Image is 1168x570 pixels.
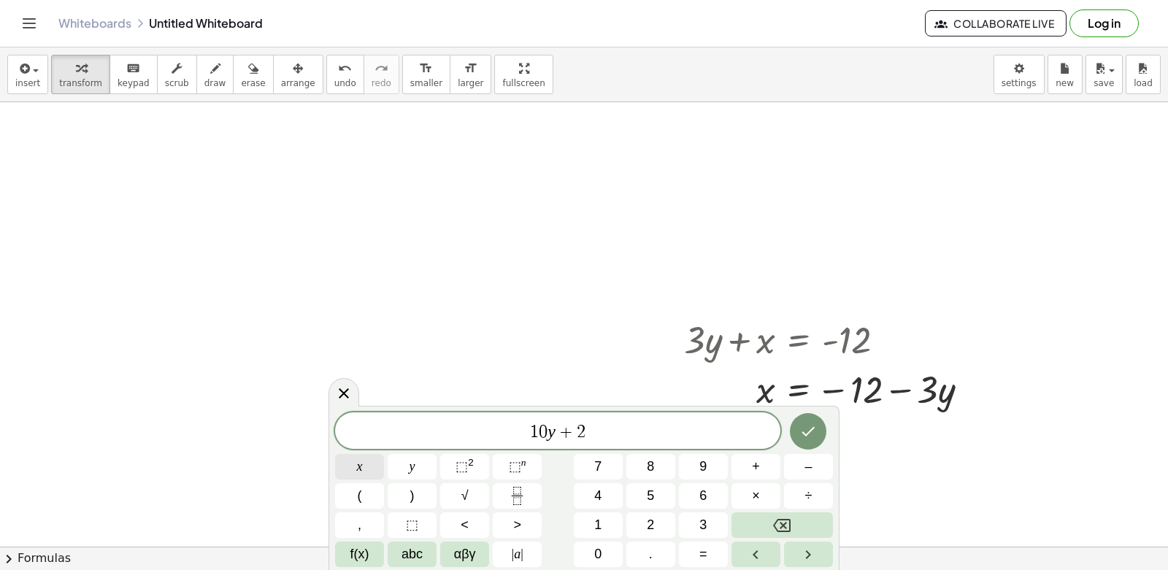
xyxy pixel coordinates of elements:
button: Functions [335,542,384,567]
i: keyboard [126,60,140,77]
span: 1 [530,423,539,441]
span: 2 [647,515,654,535]
button: x [335,454,384,480]
button: insert [7,55,48,94]
var: y [547,422,556,441]
span: draw [204,78,226,88]
button: 7 [574,454,623,480]
i: format_size [419,60,433,77]
span: + [752,457,760,477]
span: . [649,544,653,564]
button: . [626,542,675,567]
span: arrange [281,78,315,88]
span: abc [401,544,423,564]
button: 9 [679,454,728,480]
span: redo [372,78,391,88]
button: Absolute value [493,542,542,567]
button: keyboardkeypad [109,55,158,94]
button: fullscreen [494,55,553,94]
button: Toggle navigation [18,12,41,35]
span: × [752,486,760,506]
button: Divide [784,483,833,509]
span: transform [59,78,102,88]
button: format_sizesmaller [402,55,450,94]
span: – [804,457,812,477]
button: settings [994,55,1045,94]
span: y [410,457,415,477]
button: scrub [157,55,197,94]
span: = [699,544,707,564]
span: save [1094,78,1114,88]
span: 3 [699,515,707,535]
span: 9 [699,457,707,477]
button: 6 [679,483,728,509]
button: Plus [731,454,780,480]
button: save [1086,55,1123,94]
button: Fraction [493,483,542,509]
span: 0 [594,544,602,564]
span: > [513,515,521,535]
span: new [1056,78,1074,88]
span: , [358,515,361,535]
button: Times [731,483,780,509]
button: 4 [574,483,623,509]
span: f(x) [350,544,369,564]
button: Collaborate Live [925,10,1067,36]
button: Greek alphabet [440,542,489,567]
span: settings [1002,78,1037,88]
button: y [388,454,437,480]
button: Done [790,413,826,450]
span: ) [410,486,415,506]
span: smaller [410,78,442,88]
button: undoundo [326,55,364,94]
span: 6 [699,486,707,506]
button: Log in [1069,9,1139,37]
button: Greater than [493,512,542,538]
span: √ [461,486,469,506]
button: Placeholder [388,512,437,538]
span: αβγ [454,544,476,564]
button: 0 [574,542,623,567]
button: Squared [440,454,489,480]
button: 1 [574,512,623,538]
span: 2 [577,423,585,441]
button: 2 [626,512,675,538]
span: scrub [165,78,189,88]
button: Minus [784,454,833,480]
span: insert [15,78,40,88]
span: 5 [647,486,654,506]
span: load [1134,78,1153,88]
button: format_sizelarger [450,55,491,94]
span: a [512,544,523,564]
span: 0 [539,423,547,441]
i: redo [374,60,388,77]
i: undo [338,60,352,77]
span: erase [241,78,265,88]
span: Collaborate Live [937,17,1054,30]
button: 3 [679,512,728,538]
button: transform [51,55,110,94]
span: x [357,457,363,477]
button: Equals [679,542,728,567]
span: 1 [594,515,602,535]
span: ⬚ [406,515,418,535]
button: Superscript [493,454,542,480]
sup: 2 [468,457,474,468]
button: , [335,512,384,538]
span: fullscreen [502,78,545,88]
sup: n [521,457,526,468]
span: ⬚ [456,459,468,474]
span: 7 [594,457,602,477]
button: ) [388,483,437,509]
button: Backspace [731,512,833,538]
span: | [512,547,515,561]
a: Whiteboards [58,16,131,31]
span: < [461,515,469,535]
span: | [520,547,523,561]
button: 5 [626,483,675,509]
button: ( [335,483,384,509]
span: undo [334,78,356,88]
button: erase [233,55,273,94]
button: Left arrow [731,542,780,567]
span: + [556,423,577,441]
